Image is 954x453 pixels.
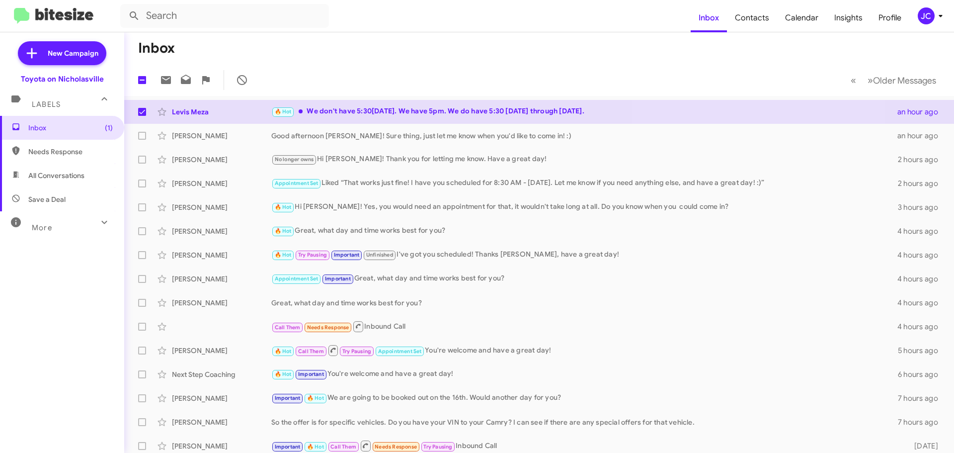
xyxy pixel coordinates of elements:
[898,417,946,427] div: 7 hours ago
[897,226,946,236] div: 4 hours ago
[826,3,871,32] a: Insights
[298,371,324,377] span: Important
[275,371,292,377] span: 🔥 Hot
[275,204,292,210] span: 🔥 Hot
[271,320,897,333] div: Inbound Call
[271,106,897,117] div: We don't have 5:30[DATE]. We have 5pm. We do have 5:30 [DATE] through [DATE].
[271,368,898,380] div: You're welcome and have a great day!
[909,7,943,24] button: JC
[342,348,371,355] span: Try Pausing
[898,441,946,451] div: [DATE]
[172,346,271,356] div: [PERSON_NAME]
[298,348,324,355] span: Call Them
[271,201,898,213] div: Hi [PERSON_NAME]! Yes, you would need an appointment for that, it wouldn't take long at all. Do y...
[275,156,314,163] span: No longer owns
[32,223,52,232] span: More
[897,107,946,117] div: an hour ago
[862,70,942,91] button: Next
[172,393,271,403] div: [PERSON_NAME]
[898,369,946,379] div: 6 hours ago
[105,123,113,133] span: (1)
[918,7,935,24] div: JC
[898,179,946,188] div: 2 hours ago
[871,3,909,32] a: Profile
[275,108,292,115] span: 🔥 Hot
[275,348,292,355] span: 🔥 Hot
[898,346,946,356] div: 5 hours ago
[378,348,422,355] span: Appointment Set
[271,154,898,165] div: Hi [PERSON_NAME]! Thank you for letting me know. Have a great day!
[298,252,327,258] span: Try Pausing
[271,131,897,141] div: Good afternoon [PERSON_NAME]! Sure thing, just let me know when you'd like to come in! :)
[271,440,898,452] div: Inbound Call
[271,392,898,404] div: We are going to be booked out on the 16th. Would another day for you?
[28,194,66,204] span: Save a Deal
[172,441,271,451] div: [PERSON_NAME]
[28,147,113,157] span: Needs Response
[172,274,271,284] div: [PERSON_NAME]
[172,202,271,212] div: [PERSON_NAME]
[172,226,271,236] div: [PERSON_NAME]
[375,444,417,450] span: Needs Response
[172,250,271,260] div: [PERSON_NAME]
[873,75,936,86] span: Older Messages
[172,179,271,188] div: [PERSON_NAME]
[275,252,292,258] span: 🔥 Hot
[275,324,301,331] span: Call Them
[307,395,324,401] span: 🔥 Hot
[307,444,324,450] span: 🔥 Hot
[691,3,727,32] a: Inbox
[18,41,106,65] a: New Campaign
[271,417,898,427] div: So the offer is for specific vehicles. Do you have your VIN to your Camry? I can see if there are...
[777,3,826,32] a: Calendar
[330,444,356,450] span: Call Them
[172,107,271,117] div: Levis Meza
[172,131,271,141] div: [PERSON_NAME]
[897,250,946,260] div: 4 hours ago
[275,275,318,282] span: Appointment Set
[897,274,946,284] div: 4 hours ago
[897,298,946,308] div: 4 hours ago
[845,70,862,91] button: Previous
[271,178,898,189] div: Liked “That works just fine! I have you scheduled for 8:30 AM - [DATE]. Let me know if you need a...
[423,444,452,450] span: Try Pausing
[120,4,329,28] input: Search
[307,324,349,331] span: Needs Response
[48,48,98,58] span: New Campaign
[275,228,292,234] span: 🔥 Hot
[334,252,360,258] span: Important
[851,74,856,87] span: «
[172,369,271,379] div: Next Step Coaching
[275,395,301,401] span: Important
[271,249,897,261] div: I've got you scheduled! Thanks [PERSON_NAME], have a great day!
[845,70,942,91] nav: Page navigation example
[366,252,394,258] span: Unfinished
[898,202,946,212] div: 3 hours ago
[898,155,946,165] div: 2 hours ago
[897,131,946,141] div: an hour ago
[271,344,898,357] div: You're welcome and have a great day!
[275,180,318,186] span: Appointment Set
[898,393,946,403] div: 7 hours ago
[275,444,301,450] span: Important
[271,225,897,237] div: Great, what day and time works best for you?
[32,100,61,109] span: Labels
[28,171,84,181] span: All Conversations
[727,3,777,32] a: Contacts
[172,298,271,308] div: [PERSON_NAME]
[271,298,897,308] div: Great, what day and time works best for you?
[172,417,271,427] div: [PERSON_NAME]
[897,322,946,332] div: 4 hours ago
[325,275,351,282] span: Important
[28,123,113,133] span: Inbox
[868,74,873,87] span: »
[271,273,897,284] div: Great, what day and time works best for you?
[138,40,175,56] h1: Inbox
[172,155,271,165] div: [PERSON_NAME]
[21,74,104,84] div: Toyota on Nicholasville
